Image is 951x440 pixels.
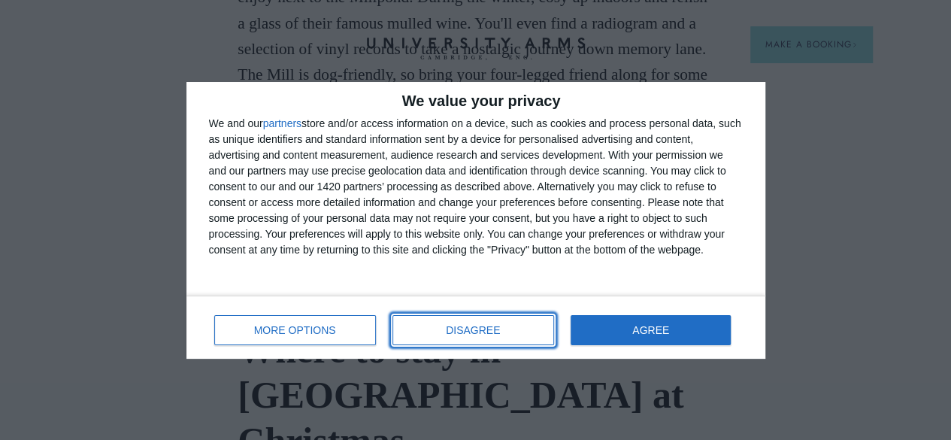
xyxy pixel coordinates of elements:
[446,325,500,335] span: DISAGREE
[392,315,554,345] button: DISAGREE
[209,116,743,258] div: We and our store and/or access information on a device, such as cookies and process personal data...
[186,82,765,359] div: qc-cmp2-ui
[214,315,376,345] button: MORE OPTIONS
[632,325,669,335] span: AGREE
[571,315,731,345] button: AGREE
[254,325,336,335] span: MORE OPTIONS
[209,93,743,108] h2: We value your privacy
[263,118,301,129] button: partners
